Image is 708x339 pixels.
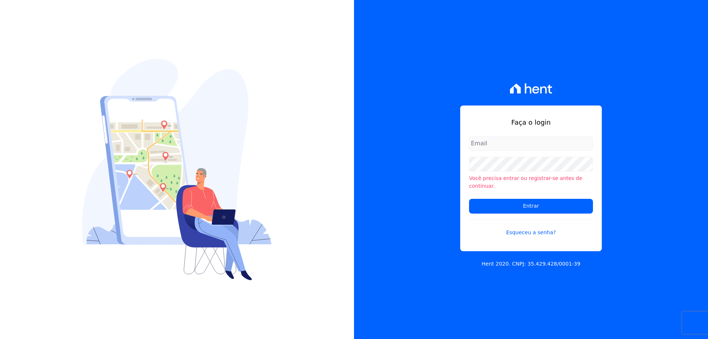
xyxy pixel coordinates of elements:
p: Hent 2020. CNPJ: 35.429.428/0001-39 [482,260,580,268]
li: Você precisa entrar ou registrar-se antes de continuar. [469,174,593,190]
a: Esqueceu a senha? [469,219,593,236]
img: Login [82,59,272,280]
input: Email [469,136,593,151]
input: Entrar [469,199,593,214]
h1: Faça o login [469,117,593,127]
